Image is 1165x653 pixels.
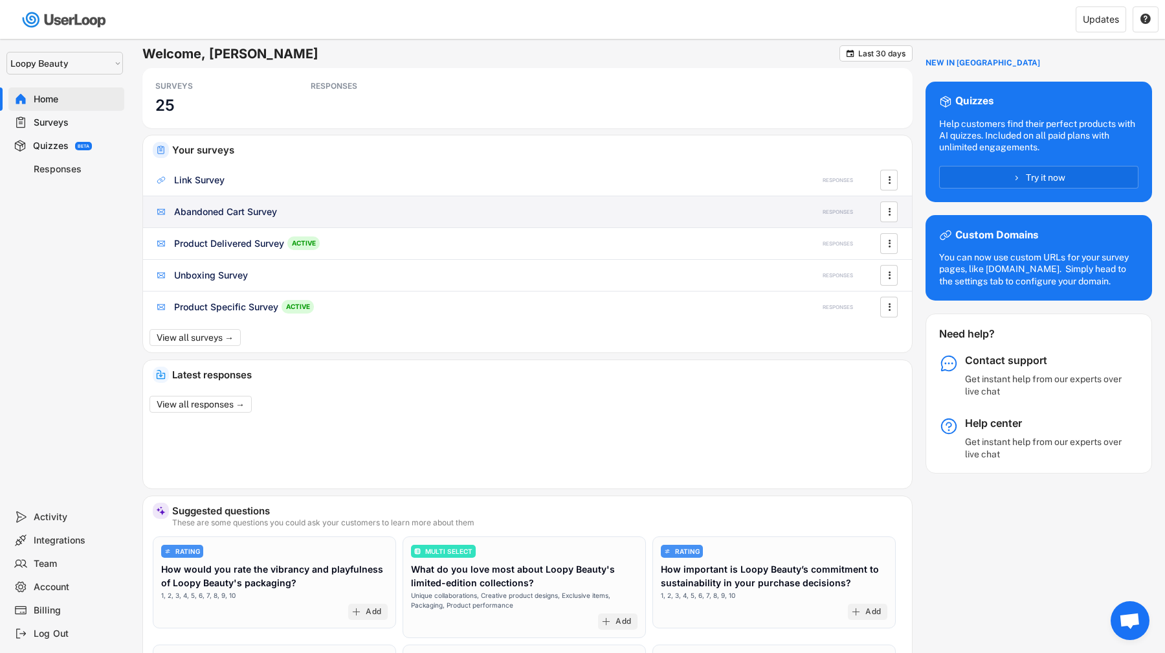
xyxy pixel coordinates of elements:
[172,519,902,527] div: These are some questions you could ask your customers to learn more about them
[34,163,119,176] div: Responses
[888,205,891,218] text: 
[1083,15,1119,24] div: Updates
[155,95,175,115] h3: 25
[823,304,853,311] div: RESPONSES
[845,49,855,58] button: 
[939,327,1029,341] div: Need help?
[172,145,902,155] div: Your surveys
[174,237,284,250] div: Product Delivered Survey
[965,417,1127,430] div: Help center
[34,558,119,570] div: Team
[955,229,1038,242] div: Custom Domains
[883,234,896,253] button: 
[150,329,241,346] button: View all surveys →
[33,140,69,152] div: Quizzes
[175,548,200,555] div: RATING
[661,591,735,601] div: 1, 2, 3, 4, 5, 6, 7, 8, 9, 10
[34,117,119,129] div: Surveys
[1140,13,1151,25] text: 
[282,300,314,314] div: ACTIVE
[955,95,993,108] div: Quizzes
[34,534,119,547] div: Integrations
[155,81,272,91] div: SURVEYS
[411,591,638,610] div: Unique collaborations, Creative product designs, Exclusive items, Packaging, Product performance
[661,562,887,590] div: How important is Loopy Beauty’s commitment to sustainability in your purchase decisions?
[616,617,631,627] div: Add
[78,144,89,148] div: BETA
[34,628,119,640] div: Log Out
[926,58,1040,69] div: NEW IN [GEOGRAPHIC_DATA]
[34,581,119,593] div: Account
[1140,14,1151,25] button: 
[939,166,1138,189] button: Try it now
[883,297,896,317] button: 
[965,354,1127,367] div: Contact support
[858,50,905,58] div: Last 30 days
[883,202,896,222] button: 
[888,236,891,250] text: 
[664,548,671,555] img: AdjustIcon.svg
[883,170,896,190] button: 
[414,548,421,555] img: ListMajor.svg
[1026,173,1065,182] span: Try it now
[174,301,278,314] div: Product Specific Survey
[823,209,853,216] div: RESPONSES
[150,396,252,413] button: View all responses →
[287,236,320,250] div: ACTIVE
[675,548,700,555] div: RATING
[888,300,891,314] text: 
[1111,601,1149,640] div: Open chat
[847,49,854,58] text: 
[172,506,902,516] div: Suggested questions
[19,6,111,33] img: userloop-logo-01.svg
[164,548,171,555] img: AdjustIcon.svg
[161,562,388,590] div: How would you rate the vibrancy and playfulness of Loopy Beauty's packaging?
[142,45,839,62] h6: Welcome, [PERSON_NAME]
[411,562,638,590] div: What do you love most about Loopy Beauty's limited-edition collections?
[34,93,119,106] div: Home
[174,269,248,282] div: Unboxing Survey
[939,118,1138,154] div: Help customers find their perfect products with AI quizzes. Included on all paid plans with unlim...
[823,240,853,247] div: RESPONSES
[865,607,881,617] div: Add
[311,81,427,91] div: RESPONSES
[823,177,853,184] div: RESPONSES
[965,436,1127,459] div: Get instant help from our experts over live chat
[425,548,472,555] div: MULTI SELECT
[883,266,896,285] button: 
[366,607,381,617] div: Add
[888,268,891,282] text: 
[823,272,853,279] div: RESPONSES
[888,173,891,187] text: 
[156,506,166,516] img: MagicMajor%20%28Purple%29.svg
[156,370,166,380] img: IncomingMajor.svg
[939,251,1138,287] div: You can now use custom URLs for your survey pages, like [DOMAIN_NAME]. Simply head to the setting...
[174,205,277,218] div: Abandoned Cart Survey
[34,511,119,523] div: Activity
[172,370,902,380] div: Latest responses
[174,174,225,187] div: Link Survey
[161,591,236,601] div: 1, 2, 3, 4, 5, 6, 7, 8, 9, 10
[965,373,1127,396] div: Get instant help from our experts over live chat
[34,604,119,617] div: Billing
